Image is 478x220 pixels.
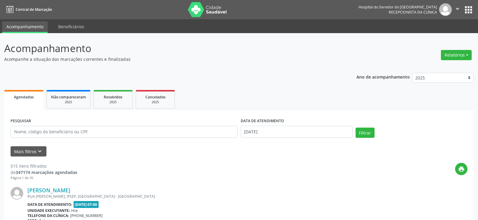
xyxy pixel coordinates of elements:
[104,95,122,100] span: Resolvidos
[36,148,43,155] i: keyboard_arrow_down
[11,169,77,175] div: de
[441,50,472,60] button: Relatórios
[455,163,467,175] button: print
[11,146,46,157] button: Mais filtroskeyboard_arrow_down
[241,116,284,126] label: DATA DE ATENDIMENTO
[27,194,377,199] div: RUA [PERSON_NAME], IPSEP, [GEOGRAPHIC_DATA] - [GEOGRAPHIC_DATA]
[458,166,465,172] i: print
[389,10,437,15] span: Recepcionista da clínica
[16,169,77,175] strong: 347174 marcações agendadas
[27,202,72,207] b: Data de atendimento:
[145,95,166,100] span: Cancelados
[16,7,52,12] span: Central de Marcação
[4,56,333,62] p: Acompanhe a situação das marcações correntes e finalizadas
[11,163,77,169] div: 515 itens filtrados
[71,208,78,213] span: Hse
[454,5,461,12] i: 
[27,213,69,218] b: Telefone da clínica:
[98,100,128,104] div: 2025
[2,21,48,33] a: Acompanhamento
[4,5,52,14] a: Central de Marcação
[356,128,375,138] button: Filtrar
[70,213,103,218] span: [PHONE_NUMBER]
[51,100,86,104] div: 2025
[14,95,34,100] span: Agendados
[4,41,333,56] p: Acompanhamento
[463,5,474,15] button: apps
[11,175,77,181] div: Página 1 de 35
[51,95,86,100] span: Não compareceram
[74,201,99,208] span: [DATE] 07:00
[356,73,410,80] p: Ano de acompanhamento
[359,5,437,10] div: Hospital do Servidor do [GEOGRAPHIC_DATA]
[54,21,88,32] a: Beneficiários
[27,208,70,213] b: Unidade executante:
[11,126,238,138] input: Nome, código do beneficiário ou CPF
[241,126,353,138] input: Selecione um intervalo
[11,116,31,126] label: PESQUISAR
[439,3,452,16] img: img
[11,187,23,200] img: img
[140,100,170,104] div: 2025
[452,3,463,16] button: 
[27,187,70,194] a: [PERSON_NAME]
